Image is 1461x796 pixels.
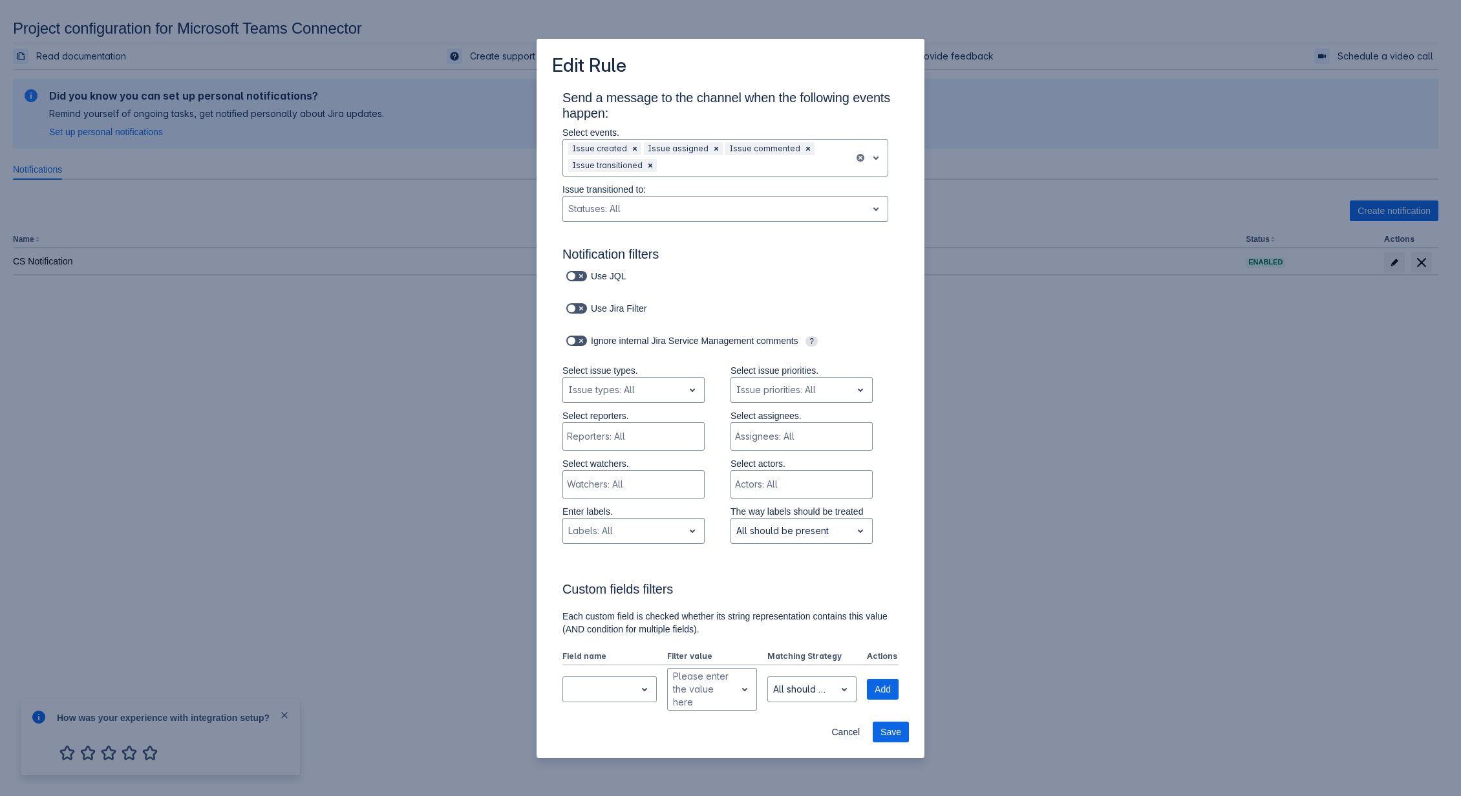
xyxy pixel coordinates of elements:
span: open [853,382,868,398]
span: open [737,682,752,697]
p: Select events. [562,126,888,139]
div: Please enter the value here [673,670,730,709]
span: open [853,523,868,539]
p: Each custom field is checked whether its string representation contains this value (AND condition... [562,610,899,636]
span: Clear [630,144,640,154]
span: ? [805,336,818,347]
div: Remove Issue assigned [710,142,723,155]
th: Matching Strategy [762,649,862,665]
h3: Notification filters [562,246,899,267]
h3: Custom fields filters [562,581,899,602]
div: Issue commented [725,142,802,155]
span: open [637,682,652,697]
div: Issue created [568,142,628,155]
div: Remove Issue created [628,142,641,155]
span: open [837,682,852,697]
div: Issue transitioned [568,159,644,172]
span: open [685,523,700,539]
p: Select issue priorities. [730,364,873,377]
span: Clear [645,160,656,171]
div: Remove Issue transitioned [644,159,657,172]
p: Select assignees. [730,409,873,422]
h3: Edit Rule [552,54,626,80]
button: clear [855,153,866,163]
span: open [868,150,884,166]
span: Cancel [831,722,860,742]
button: Save [873,722,909,742]
p: The way labels should be treated [730,505,873,518]
span: Add [875,679,891,700]
button: Cancel [824,722,868,742]
p: Select watchers. [562,457,705,470]
th: Actions [862,649,899,665]
p: Select actors. [730,457,873,470]
span: Clear [803,144,813,154]
div: Use JQL [562,267,648,285]
div: Ignore internal Jira Service Management comments [562,332,873,350]
p: Select reporters. [562,409,705,422]
span: open [685,382,700,398]
div: Use Jira Filter [562,299,664,317]
button: Add [867,679,899,700]
p: Select issue types. [562,364,705,377]
div: Issue assigned [644,142,710,155]
span: Save [880,722,901,742]
span: Clear [711,144,721,154]
span: open [868,201,884,217]
div: Remove Issue commented [802,142,815,155]
th: Filter value [662,649,762,665]
h3: Send a message to the channel when the following events happen: [562,90,899,126]
th: Field name [562,649,662,665]
p: Enter labels. [562,505,705,518]
p: Issue transitioned to: [562,183,888,196]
